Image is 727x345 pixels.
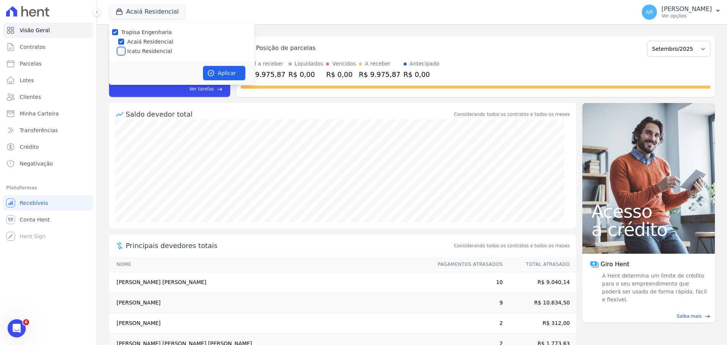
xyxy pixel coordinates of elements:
div: A receber [365,60,391,68]
button: AR [PERSON_NAME] Ver opções [636,2,727,23]
td: R$ 9.040,14 [503,272,576,293]
div: Liquidados [295,60,323,68]
a: Conta Hent [3,212,94,227]
a: Minha Carteira [3,106,94,121]
span: Acesso [591,202,706,220]
th: Total Atrasado [503,257,576,272]
span: Clientes [20,93,41,101]
span: Giro Hent [601,260,629,269]
div: Vencidos [332,60,356,68]
span: 6 [23,319,29,325]
div: Considerando todos os contratos e todos os meses [454,111,570,118]
span: AR [646,9,653,15]
a: Saiba mais east [587,313,710,320]
span: A Hent determina um limite de crédito para o seu empreendimento que poderá ser usado de forma ráp... [601,272,707,304]
div: Saldo devedor total [126,109,452,119]
a: Negativação [3,156,94,171]
td: R$ 10.634,50 [503,293,576,313]
div: R$ 0,00 [289,69,323,80]
a: Ver tarefas east [137,86,223,92]
label: Icatu Residencial [127,47,172,55]
span: a crédito [591,220,706,239]
div: Antecipado [410,60,440,68]
div: R$ 9.975,87 [244,69,285,80]
iframe: Intercom live chat [8,319,26,337]
td: 10 [431,272,503,293]
a: Visão Geral [3,23,94,38]
a: Recebíveis [3,195,94,211]
span: Conta Hent [20,216,50,223]
span: Visão Geral [20,27,50,34]
th: Pagamentos Atrasados [431,257,503,272]
a: Lotes [3,73,94,88]
th: Nome [109,257,431,272]
td: 2 [431,313,503,334]
td: 9 [431,293,503,313]
span: Considerando todos os contratos e todos os meses [454,242,570,249]
td: R$ 312,00 [503,313,576,334]
div: R$ 9.975,87 [359,69,401,80]
td: [PERSON_NAME] [PERSON_NAME] [109,272,431,293]
button: Acaiá Residencial [109,5,185,19]
span: Crédito [20,143,39,151]
span: Negativação [20,160,53,167]
span: Saiba mais [677,313,702,320]
a: Crédito [3,139,94,155]
span: Recebíveis [20,199,48,207]
td: [PERSON_NAME] [109,293,431,313]
span: Lotes [20,76,34,84]
span: Parcelas [20,60,42,67]
span: Principais devedores totais [126,240,452,251]
div: R$ 0,00 [404,69,440,80]
button: Aplicar [203,66,245,80]
div: Posição de parcelas [256,44,316,53]
div: R$ 0,00 [326,69,356,80]
span: Contratos [20,43,45,51]
td: [PERSON_NAME] [109,313,431,334]
span: east [217,86,223,92]
a: Parcelas [3,56,94,71]
span: Transferências [20,126,58,134]
a: Transferências [3,123,94,138]
span: east [705,314,710,319]
label: Trapisa Engenharia [121,29,172,35]
a: Contratos [3,39,94,55]
div: Total a receber [244,60,285,68]
div: Plataformas [6,183,90,192]
span: Minha Carteira [20,110,59,117]
label: Acaiá Residencial [127,38,173,46]
span: Ver tarefas [189,86,214,92]
p: [PERSON_NAME] [661,5,712,13]
p: Ver opções [661,13,712,19]
a: Clientes [3,89,94,105]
